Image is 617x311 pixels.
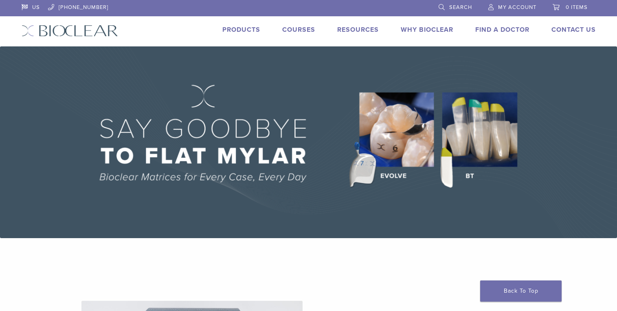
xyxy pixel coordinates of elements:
[282,26,315,34] a: Courses
[337,26,379,34] a: Resources
[449,4,472,11] span: Search
[475,26,529,34] a: Find A Doctor
[222,26,260,34] a: Products
[551,26,596,34] a: Contact Us
[22,25,118,37] img: Bioclear
[401,26,453,34] a: Why Bioclear
[480,280,562,302] a: Back To Top
[566,4,588,11] span: 0 items
[498,4,536,11] span: My Account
